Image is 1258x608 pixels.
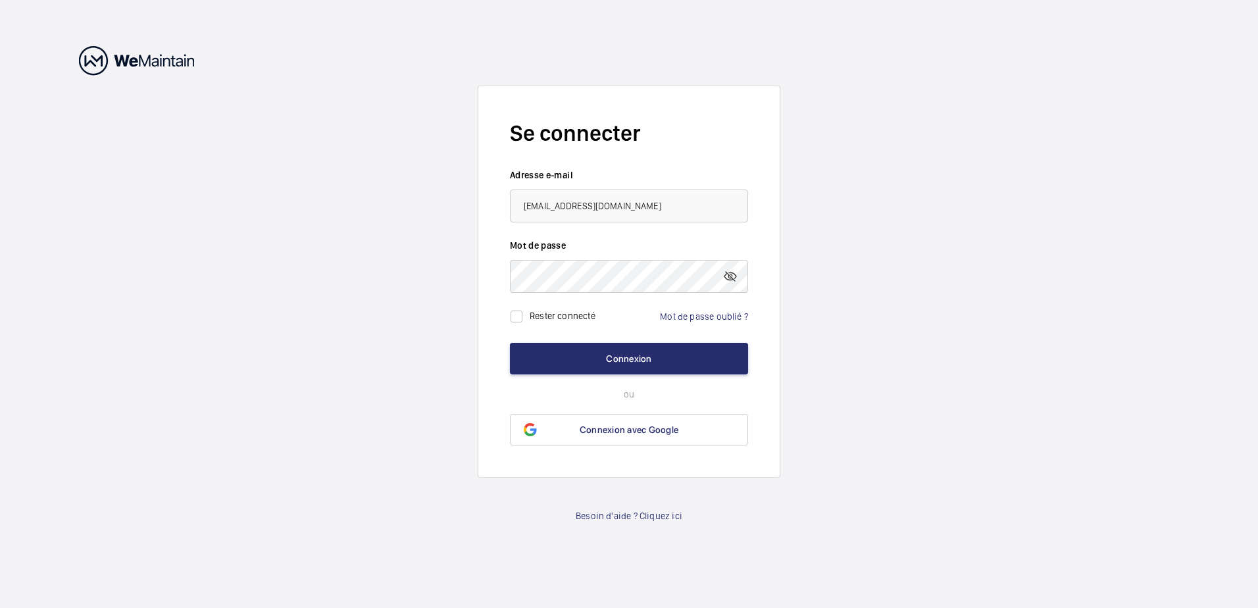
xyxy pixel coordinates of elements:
[660,311,748,322] a: Mot de passe oublié ?
[510,190,748,222] input: Votre adresse e-mail
[510,343,748,374] button: Connexion
[510,388,748,401] p: ou
[580,424,678,435] span: Connexion avec Google
[510,118,748,149] h2: Se connecter
[530,311,595,321] label: Rester connecté
[510,168,748,182] label: Adresse e-mail
[510,239,748,252] label: Mot de passe
[576,509,682,522] a: Besoin d'aide ? Cliquez ici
